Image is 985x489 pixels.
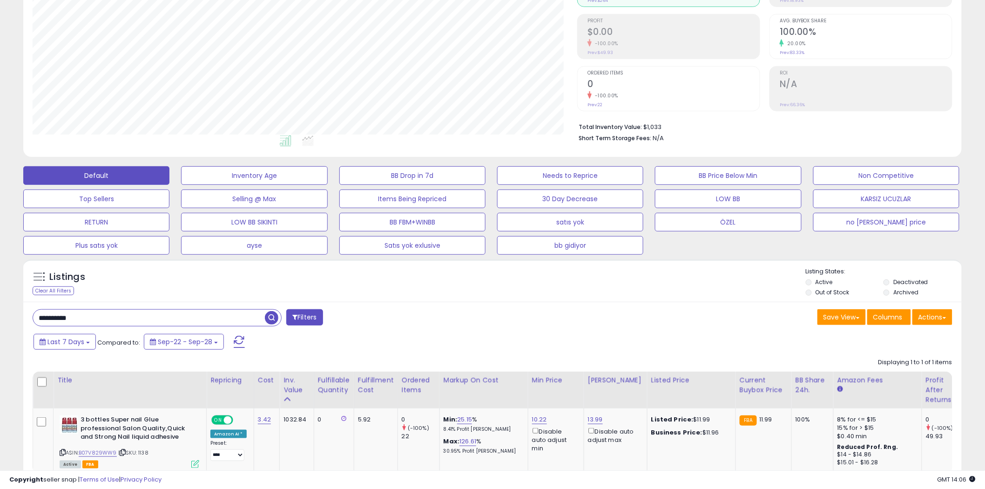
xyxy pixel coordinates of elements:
[181,236,327,255] button: ayse
[532,415,547,424] a: 10.22
[33,286,74,295] div: Clear All Filters
[339,190,486,208] button: Items Being Repriced
[587,50,613,55] small: Prev: $49.93
[57,375,202,385] div: Title
[780,19,952,24] span: Avg. Buybox Share
[740,415,757,426] small: FBA
[339,213,486,231] button: BB FBM+WINBB
[532,375,580,385] div: Min Price
[444,437,460,446] b: Max:
[210,440,247,461] div: Preset:
[653,134,664,143] span: N/A
[286,309,323,326] button: Filters
[497,213,643,231] button: satıs yok
[926,415,964,424] div: 0
[655,166,801,185] button: BB Price Below Min
[212,416,224,424] span: ON
[532,426,577,453] div: Disable auto adjust min
[780,50,804,55] small: Prev: 83.33%
[408,424,429,432] small: (-100%)
[60,461,81,469] span: All listings currently available for purchase on Amazon
[651,375,732,385] div: Listed Price
[23,236,169,255] button: Plus satıs yok
[579,121,945,132] li: $1,033
[837,432,915,441] div: $0.40 min
[9,475,162,484] div: seller snap | |
[82,461,98,469] span: FBA
[817,309,866,325] button: Save View
[587,102,602,108] small: Prev: 22
[210,430,247,438] div: Amazon AI *
[497,236,643,255] button: bb gidiyor
[587,27,760,39] h2: $0.00
[444,448,521,455] p: 30.95% Profit [PERSON_NAME]
[867,309,911,325] button: Columns
[358,415,391,424] div: 5.92
[144,334,224,350] button: Sep-22 - Sep-28
[457,415,472,424] a: 25.15
[210,375,250,385] div: Repricing
[893,278,928,286] label: Deactivated
[402,432,439,441] div: 22
[79,449,117,457] a: B07V829WW9
[651,415,729,424] div: $11.99
[759,415,772,424] span: 11.99
[444,426,521,433] p: 8.41% Profit [PERSON_NAME]
[47,337,84,346] span: Last 7 Days
[181,166,327,185] button: Inventory Age
[592,40,618,47] small: -100.00%
[80,475,119,484] a: Terms of Use
[444,415,521,433] div: %
[34,334,96,350] button: Last 7 Days
[318,375,350,395] div: Fulfillable Quantity
[780,71,952,76] span: ROI
[181,213,327,231] button: LOW BB SIKINTI
[837,443,898,451] b: Reduced Prof. Rng.
[784,40,806,47] small: 20.00%
[60,415,78,434] img: 517qfYH6acL._SL40_.jpg
[444,415,458,424] b: Min:
[893,288,918,296] label: Archived
[837,451,915,459] div: $14 - $14.86
[796,415,826,424] div: 100%
[816,288,850,296] label: Out of Stock
[873,312,903,322] span: Columns
[402,415,439,424] div: 0
[579,123,642,131] b: Total Inventory Value:
[592,92,618,99] small: -100.00%
[81,415,194,444] b: 3 bottles Super nail Glue professional Salon Quality,Quick and Strong Nail liquid adhesive
[283,415,306,424] div: 1032.84
[912,309,952,325] button: Actions
[497,190,643,208] button: 30 Day Decrease
[837,459,915,467] div: $15.01 - $16.28
[837,424,915,432] div: 15% for > $15
[181,190,327,208] button: Selling @ Max
[60,415,199,467] div: ASIN:
[459,437,476,446] a: 126.61
[232,416,247,424] span: OFF
[587,19,760,24] span: Profit
[439,372,528,408] th: The percentage added to the cost of goods (COGS) that forms the calculator for Min & Max prices.
[444,437,521,455] div: %
[339,236,486,255] button: Satıs yok exlusive
[402,375,436,395] div: Ordered Items
[780,79,952,91] h2: N/A
[49,271,85,284] h5: Listings
[878,358,952,367] div: Displaying 1 to 1 of 1 items
[813,166,959,185] button: Non Competitive
[283,375,310,395] div: Inv. value
[655,213,801,231] button: ÖZEL
[651,428,702,437] b: Business Price:
[813,213,959,231] button: no [PERSON_NAME] price
[318,415,347,424] div: 0
[258,415,271,424] a: 3.42
[23,166,169,185] button: Default
[651,415,694,424] b: Listed Price:
[938,475,976,484] span: 2025-10-6 14:06 GMT
[813,190,959,208] button: KARSIZ UCUZLAR
[97,338,140,347] span: Compared to:
[740,375,788,395] div: Current Buybox Price
[796,375,830,395] div: BB Share 24h.
[588,375,643,385] div: [PERSON_NAME]
[579,134,651,142] b: Short Term Storage Fees:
